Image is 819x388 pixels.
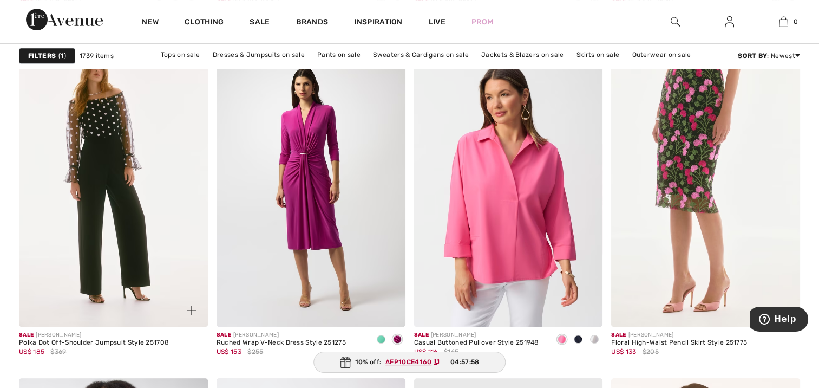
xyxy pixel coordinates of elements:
[611,331,747,339] div: [PERSON_NAME]
[476,48,569,62] a: Jackets & Blazers on sale
[611,332,626,338] span: Sale
[385,358,431,366] ins: AFP10CE4160
[340,357,351,368] img: Gift.svg
[312,48,366,62] a: Pants on sale
[28,51,56,61] strong: Filters
[313,352,506,373] div: 10% off:
[58,51,66,61] span: 1
[554,331,570,349] div: Bubble gum
[185,17,224,29] a: Clothing
[738,52,767,60] strong: Sort By
[247,347,263,357] span: $255
[757,15,810,28] a: 0
[414,43,603,327] img: Casual Buttoned Pullover Style 251948. Bubble gum
[750,307,808,334] iframe: Opens a widget where you can find more information
[414,339,539,347] div: Casual Buttoned Pullover Style 251948
[471,16,493,28] a: Prom
[250,17,270,29] a: Sale
[414,348,438,355] span: US$ 116
[444,347,458,357] span: $165
[142,17,159,29] a: New
[19,331,169,339] div: [PERSON_NAME]
[50,347,66,357] span: $369
[626,48,696,62] a: Outerwear on sale
[389,331,405,349] div: Purple orchid
[414,332,429,338] span: Sale
[571,48,625,62] a: Skirts on sale
[354,17,402,29] span: Inspiration
[19,348,44,355] span: US$ 185
[570,331,586,349] div: Midnight Blue
[414,331,539,339] div: [PERSON_NAME]
[296,17,329,29] a: Brands
[19,332,34,338] span: Sale
[368,48,474,62] a: Sweaters & Cardigans on sale
[725,15,734,28] img: My Info
[611,339,747,347] div: Floral High-Waist Pencil Skirt Style 251775
[217,339,346,347] div: Ruched Wrap V-Neck Dress Style 251275
[450,357,479,367] span: 04:57:58
[155,48,206,62] a: Tops on sale
[794,17,798,27] span: 0
[80,51,114,61] span: 1739 items
[611,43,800,327] img: Floral High-Waist Pencil Skirt Style 251775. Black/Multi
[26,9,103,30] img: 1ère Avenue
[586,331,602,349] div: Vanilla
[611,348,636,355] span: US$ 133
[716,15,743,29] a: Sign In
[429,16,445,28] a: Live
[217,43,405,327] img: Ruched Wrap V-Neck Dress Style 251275. Garden green
[217,332,231,338] span: Sale
[207,48,310,62] a: Dresses & Jumpsuits on sale
[217,348,241,355] span: US$ 153
[19,43,208,327] img: Polka Dot Off-Shoulder Jumpsuit Style 251708. Black/White
[19,339,169,347] div: Polka Dot Off-Shoulder Jumpsuit Style 251708
[779,15,788,28] img: My Bag
[217,331,346,339] div: [PERSON_NAME]
[738,51,800,61] div: : Newest
[373,331,389,349] div: Garden green
[187,306,196,315] img: plus_v2.svg
[643,347,659,357] span: $205
[671,15,680,28] img: search the website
